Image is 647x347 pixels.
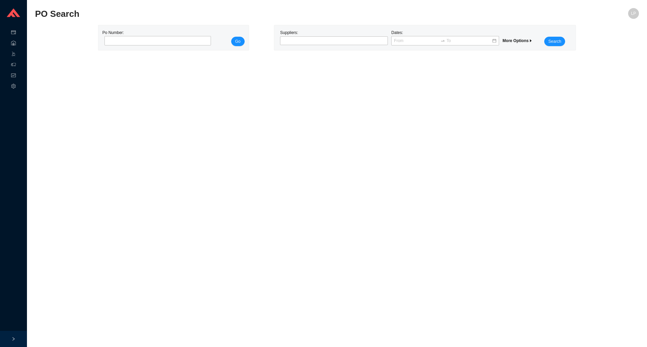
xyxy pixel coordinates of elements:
span: credit-card [11,28,16,38]
div: Po Number: [102,29,209,46]
div: Suppliers: [278,29,390,46]
div: Dates: [390,29,501,46]
button: Search [544,37,565,46]
span: fund [11,71,16,81]
span: to [440,38,445,43]
span: setting [11,81,16,92]
span: swap-right [440,38,445,43]
span: LP [631,8,636,19]
span: right [11,337,16,341]
input: To [446,37,492,44]
span: caret-right [529,39,533,43]
span: More Options [502,38,532,43]
button: Go [231,37,245,46]
span: Search [548,38,561,45]
span: Go [235,38,241,45]
input: From [394,37,439,44]
h2: PO Search [35,8,488,20]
